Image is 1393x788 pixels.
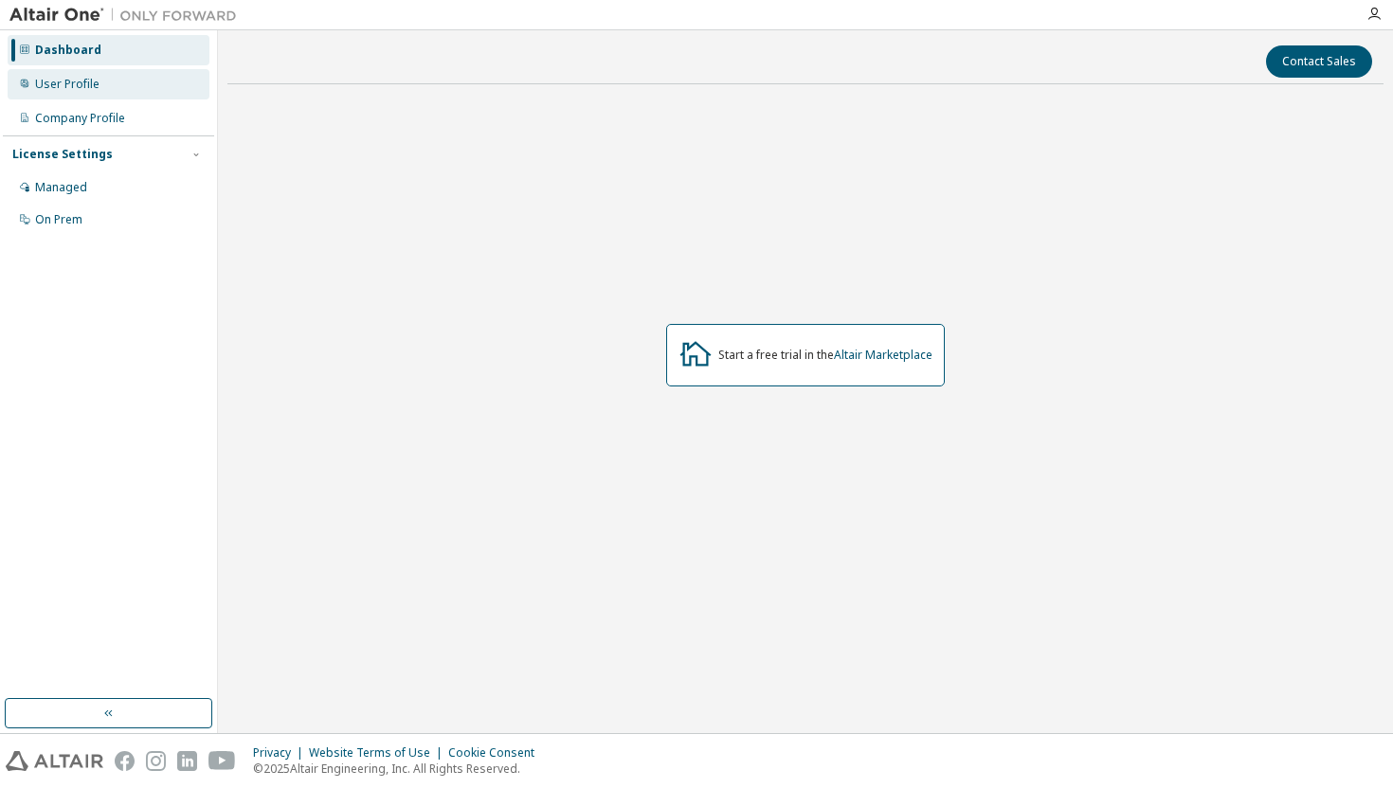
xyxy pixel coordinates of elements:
div: License Settings [12,147,113,162]
div: On Prem [35,212,82,227]
div: Privacy [253,745,309,761]
img: linkedin.svg [177,751,197,771]
button: Contact Sales [1266,45,1372,78]
div: Dashboard [35,43,101,58]
a: Altair Marketplace [834,347,932,363]
div: User Profile [35,77,99,92]
img: altair_logo.svg [6,751,103,771]
div: Cookie Consent [448,745,546,761]
div: Managed [35,180,87,195]
img: youtube.svg [208,751,236,771]
img: Altair One [9,6,246,25]
p: © 2025 Altair Engineering, Inc. All Rights Reserved. [253,761,546,777]
img: instagram.svg [146,751,166,771]
img: facebook.svg [115,751,135,771]
div: Company Profile [35,111,125,126]
div: Website Terms of Use [309,745,448,761]
div: Start a free trial in the [718,348,932,363]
